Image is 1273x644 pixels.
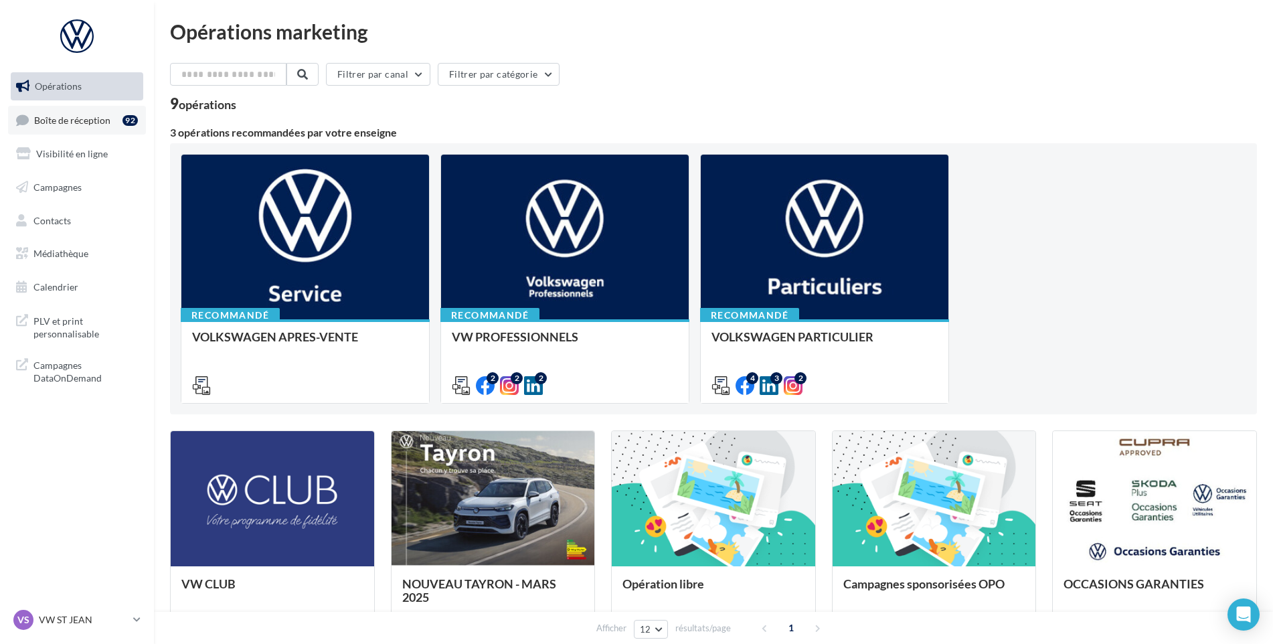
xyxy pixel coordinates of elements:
a: PLV et print personnalisable [8,307,146,346]
div: 2 [487,372,499,384]
span: Campagnes sponsorisées OPO [843,576,1005,591]
span: Visibilité en ligne [36,148,108,159]
span: Boîte de réception [34,114,110,125]
span: VW CLUB [181,576,236,591]
button: 12 [634,620,668,639]
span: NOUVEAU TAYRON - MARS 2025 [402,576,556,605]
a: Boîte de réception92 [8,106,146,135]
span: 1 [780,617,802,639]
span: PLV et print personnalisable [33,312,138,341]
span: Opération libre [622,576,704,591]
div: Opérations marketing [170,21,1257,42]
div: opérations [179,98,236,110]
span: VOLKSWAGEN PARTICULIER [711,329,873,344]
div: 4 [746,372,758,384]
a: VS VW ST JEAN [11,607,143,633]
a: Campagnes DataOnDemand [8,351,146,390]
div: 3 [770,372,782,384]
a: Campagnes [8,173,146,202]
span: VOLKSWAGEN APRES-VENTE [192,329,358,344]
span: Contacts [33,214,71,226]
div: 2 [794,372,807,384]
div: Recommandé [700,308,799,323]
div: Recommandé [181,308,280,323]
a: Contacts [8,207,146,235]
a: Médiathèque [8,240,146,268]
span: OCCASIONS GARANTIES [1064,576,1204,591]
a: Visibilité en ligne [8,140,146,168]
span: Campagnes [33,181,82,193]
span: Afficher [596,622,626,635]
button: Filtrer par catégorie [438,63,560,86]
span: résultats/page [675,622,731,635]
p: VW ST JEAN [39,613,128,627]
span: Médiathèque [33,248,88,259]
span: Opérations [35,80,82,92]
div: Recommandé [440,308,539,323]
span: Campagnes DataOnDemand [33,356,138,385]
span: 12 [640,624,651,635]
button: Filtrer par canal [326,63,430,86]
span: VS [17,613,29,627]
div: 9 [170,96,236,111]
span: Calendrier [33,281,78,293]
div: 3 opérations recommandées par votre enseigne [170,127,1257,138]
div: 92 [122,115,138,126]
a: Opérations [8,72,146,100]
a: Calendrier [8,273,146,301]
div: 2 [511,372,523,384]
div: Open Intercom Messenger [1227,598,1260,631]
div: 2 [535,372,547,384]
span: VW PROFESSIONNELS [452,329,578,344]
